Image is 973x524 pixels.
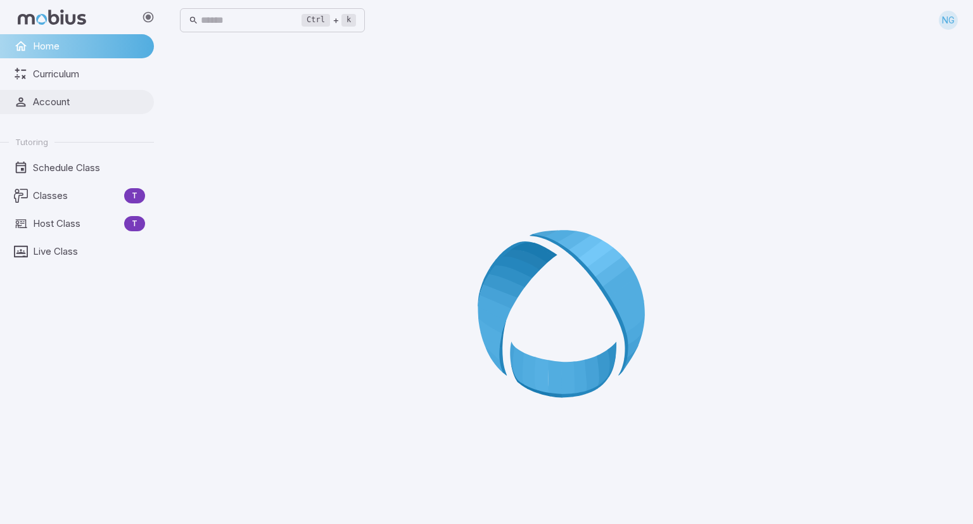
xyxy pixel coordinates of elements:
[124,217,145,230] span: T
[302,13,356,28] div: +
[33,245,145,259] span: Live Class
[33,39,145,53] span: Home
[341,14,356,27] kbd: k
[939,11,958,30] div: NG
[33,189,119,203] span: Classes
[33,161,145,175] span: Schedule Class
[33,67,145,81] span: Curriculum
[15,136,48,148] span: Tutoring
[33,95,145,109] span: Account
[33,217,119,231] span: Host Class
[124,189,145,202] span: T
[302,14,330,27] kbd: Ctrl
